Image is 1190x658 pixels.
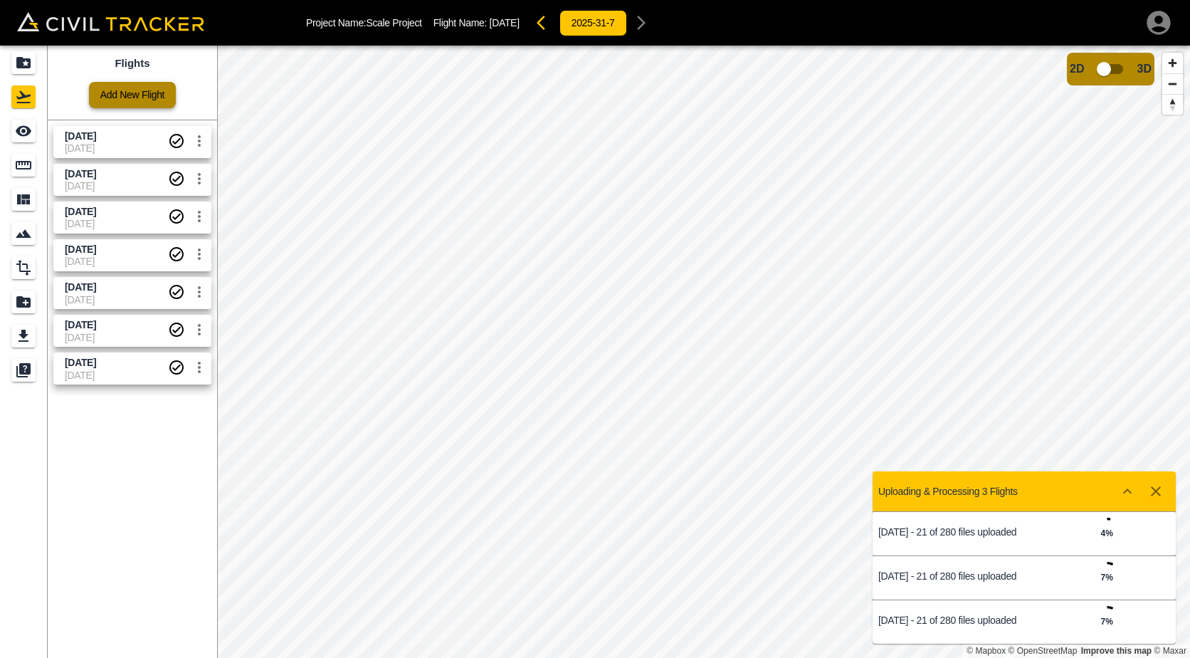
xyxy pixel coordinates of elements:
[878,526,1024,538] p: [DATE] - 21 of 280 files uploaded
[1100,573,1112,583] strong: 7 %
[1113,477,1142,506] button: Show more
[1100,617,1112,627] strong: 7 %
[1162,53,1183,73] button: Zoom in
[559,10,627,36] button: 2025-31-7
[1162,73,1183,94] button: Zoom out
[967,646,1006,656] a: Mapbox
[306,17,422,28] p: Project Name: Scale Project
[17,12,204,31] img: Civil Tracker
[1137,63,1152,75] span: 3D
[878,615,1024,626] p: [DATE] - 21 of 280 files uploaded
[1070,63,1084,75] span: 2D
[1009,646,1078,656] a: OpenStreetMap
[878,570,1024,582] p: [DATE] - 21 of 280 files uploaded
[433,17,520,28] p: Flight Name:
[217,46,1190,658] canvas: Map
[1154,646,1186,656] a: Maxar
[878,486,1018,497] p: Uploading & Processing 3 Flights
[1162,94,1183,115] button: Reset bearing to north
[1081,646,1152,656] a: Map feedback
[1100,528,1112,538] strong: 4 %
[490,17,520,28] span: [DATE]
